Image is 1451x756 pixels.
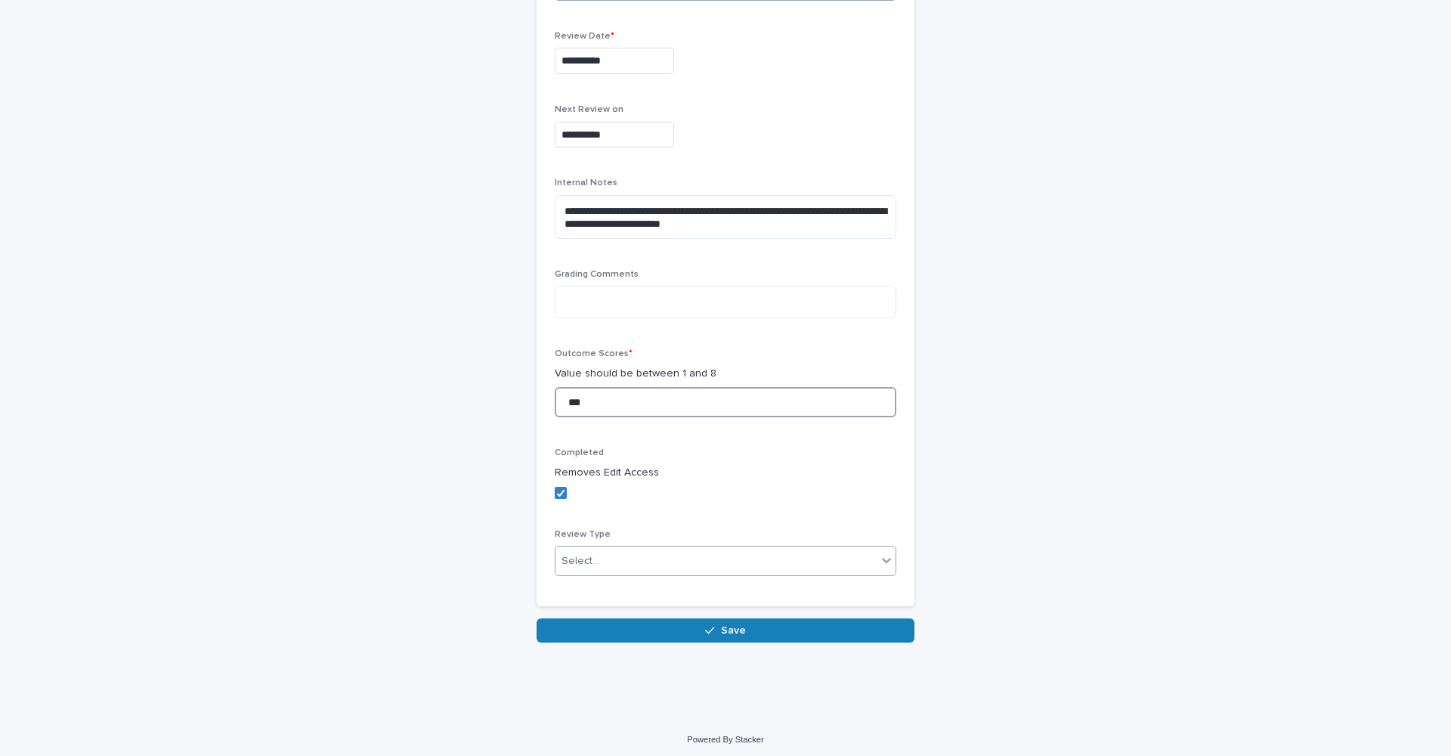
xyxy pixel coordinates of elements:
[555,366,896,382] p: Value should be between 1 and 8
[537,618,914,643] button: Save
[555,465,896,481] p: Removes Edit Access
[555,32,614,41] span: Review Date
[555,105,623,114] span: Next Review on
[555,448,604,457] span: Completed
[721,625,746,636] span: Save
[687,735,763,744] a: Powered By Stacker
[555,349,633,358] span: Outcome Scores
[555,270,639,279] span: Grading Comments
[555,530,611,539] span: Review Type
[555,178,617,187] span: Internal Notes
[562,553,599,569] div: Select...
